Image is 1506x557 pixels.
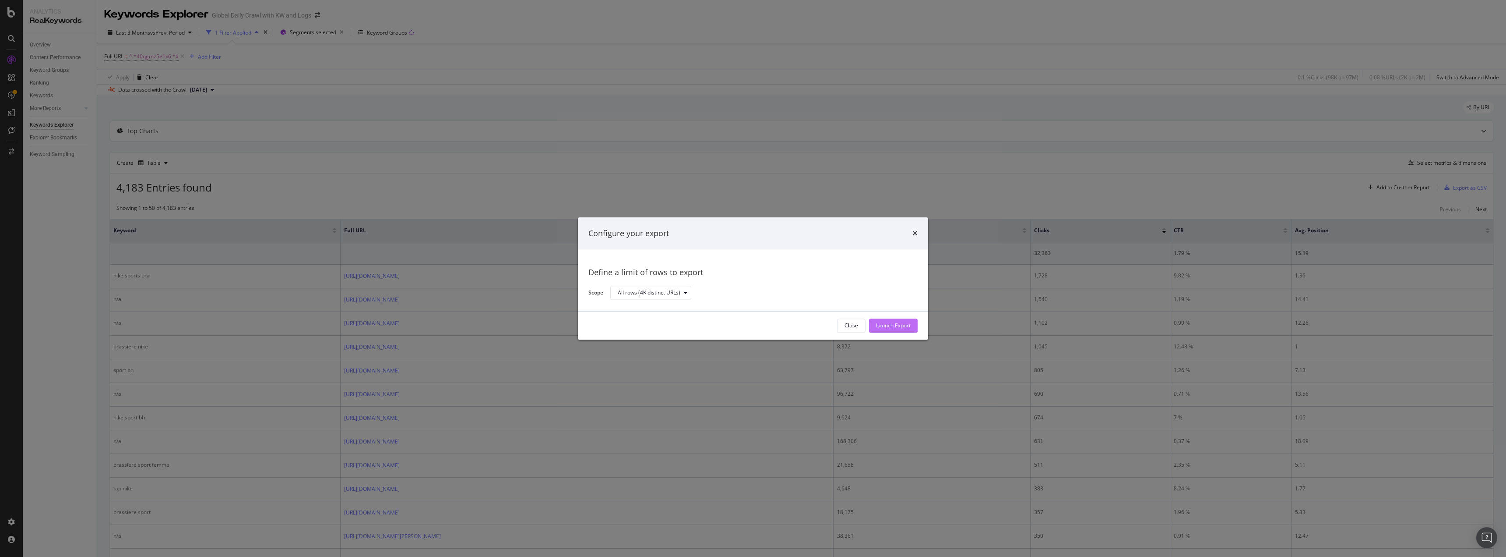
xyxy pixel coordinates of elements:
div: Configure your export [588,228,669,239]
div: Close [844,322,858,330]
div: modal [578,217,928,340]
button: Launch Export [869,319,918,333]
div: Open Intercom Messenger [1476,527,1497,548]
label: Scope [588,289,603,298]
div: Launch Export [876,322,911,330]
div: times [912,228,918,239]
div: All rows (4K distinct URLs) [618,291,680,296]
button: All rows (4K distinct URLs) [610,286,691,300]
div: Define a limit of rows to export [588,267,918,279]
button: Close [837,319,866,333]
